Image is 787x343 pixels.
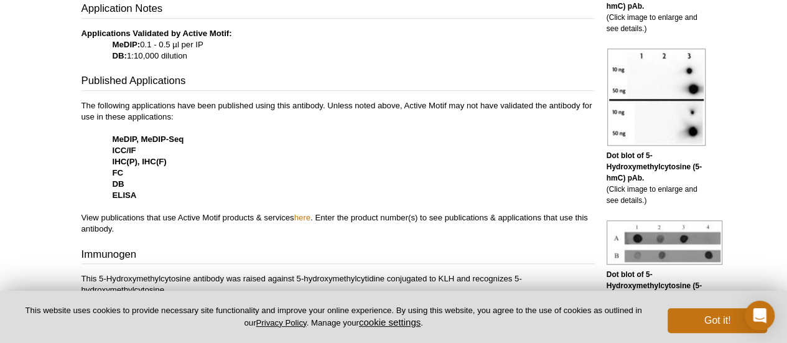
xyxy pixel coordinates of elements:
[113,51,127,60] strong: DB:
[745,301,775,331] div: Open Intercom Messenger
[20,305,647,329] p: This website uses cookies to provide necessary site functionality and improve your online experie...
[113,40,141,49] strong: MeDIP:
[113,146,136,155] strong: ICC/IF
[607,220,722,265] img: 5-Hydroxymethylcytosine (5-hmC) antibody (pAb) tested by dot blot analysis.
[113,190,137,200] strong: ELISA
[81,73,594,91] h3: Published Applications
[81,29,232,38] b: Applications Validated by Active Motif:
[113,168,124,177] strong: FC
[81,1,594,19] h3: Application Notes
[113,134,184,144] strong: MeDIP, MeDIP-Seq
[607,49,706,146] img: 5-Hydroxymethylcytosine (5-hmC) antibody (pAb) tested by dot blot analysis.
[607,151,702,182] b: Dot blot of 5-Hydroxymethylcytosine (5-hmC) pAb.
[81,247,594,265] h3: Immunogen
[113,157,167,166] strong: IHC(P), IHC(F)
[607,269,706,325] p: (Click image to enlarge and see details.)
[113,179,124,189] strong: DB
[81,28,594,62] p: 0.1 - 0.5 µl per IP 1:10,000 dilution
[607,270,702,301] b: Dot blot of 5-Hydroxymethylcytosine (5-hmC) pAb.
[81,100,594,235] p: The following applications have been published using this antibody. Unless noted above, Active Mo...
[359,317,421,327] button: cookie settings
[668,308,767,333] button: Got it!
[294,213,310,222] a: here
[607,150,706,206] p: (Click image to enlarge and see details.)
[256,318,306,327] a: Privacy Policy
[81,273,594,296] p: This 5-Hydroxymethylcytosine antibody was raised against 5-hydroxymethylcytidine conjugated to KL...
